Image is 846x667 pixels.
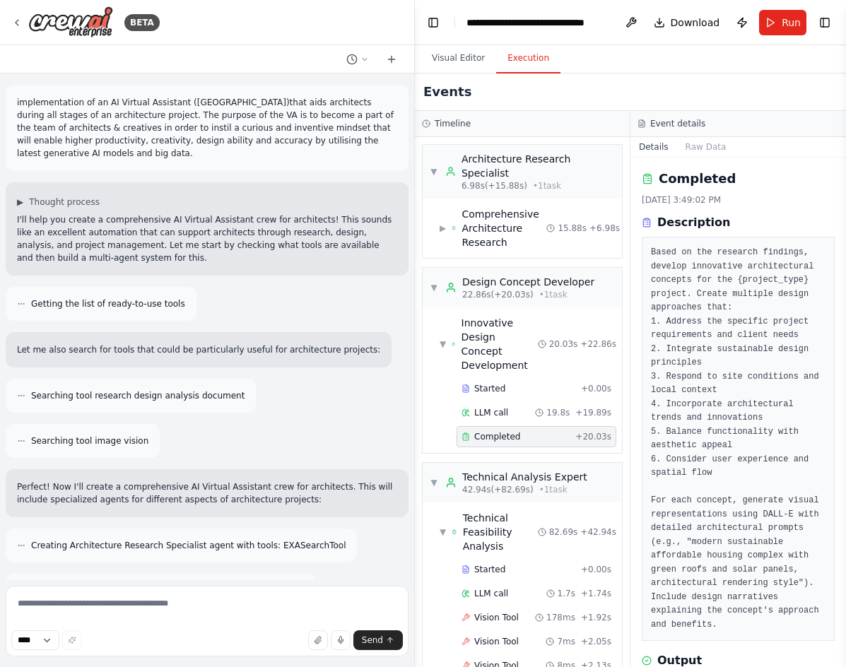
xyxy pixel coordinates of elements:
[557,636,575,647] span: 7ms
[659,169,736,189] h2: Completed
[474,383,505,394] span: Started
[435,118,471,129] h3: Timeline
[124,14,160,31] div: BETA
[440,223,446,234] span: ▶
[759,10,806,35] button: Run
[462,207,546,249] span: Comprehensive Architecture Research
[31,298,185,309] span: Getting the list of ready-to-use tools
[657,214,730,231] h3: Description
[362,634,383,646] span: Send
[463,511,538,553] span: Technical Feasibility Analysis
[581,636,611,647] span: + 2.05s
[496,44,560,73] button: Execution
[581,612,611,623] span: + 1.92s
[650,118,705,129] h3: Event details
[549,526,578,538] span: 82.69s
[466,16,584,30] nav: breadcrumb
[462,275,594,289] div: Design Concept Developer
[474,612,519,623] span: Vision Tool
[462,484,534,495] span: 42.94s (+82.69s)
[17,196,23,208] span: ▶
[546,407,570,418] span: 19.8s
[331,630,351,650] button: Click to speak your automation idea
[474,588,508,599] span: LLM call
[549,338,578,350] span: 20.03s
[440,526,446,538] span: ▼
[642,194,835,206] div: [DATE] 3:49:02 PM
[440,338,446,350] span: ▼
[580,526,616,538] span: + 42.94s
[474,564,505,575] span: Started
[815,13,835,33] button: Show right sidebar
[782,16,801,30] span: Run
[581,383,611,394] span: + 0.00s
[474,407,508,418] span: LLM call
[380,51,403,68] button: Start a new chat
[308,630,328,650] button: Upload files
[341,51,375,68] button: Switch to previous chat
[575,431,611,442] span: + 20.03s
[462,152,615,180] div: Architecture Research Specialist
[17,196,100,208] button: ▶Thought process
[421,44,496,73] button: Visual Editor
[539,484,568,495] span: • 1 task
[539,289,568,300] span: • 1 task
[29,196,100,208] span: Thought process
[575,407,611,418] span: + 19.89s
[430,477,438,488] span: ▼
[474,431,520,442] span: Completed
[558,588,575,599] span: 1.7s
[671,16,720,30] span: Download
[17,343,380,356] p: Let me also search for tools that could be particularly useful for architecture projects:
[17,480,397,506] p: Perfect! Now I'll create a comprehensive AI Virtual Assistant crew for architects. This will incl...
[462,180,527,191] span: 6.98s (+15.88s)
[28,6,113,38] img: Logo
[31,435,148,447] span: Searching tool image vision
[462,470,587,484] div: Technical Analysis Expert
[589,223,620,234] span: + 6.98s
[17,96,397,160] p: implementation of an AI Virtual Assistant ([GEOGRAPHIC_DATA])that aids architects during all stag...
[62,630,82,650] button: Improve this prompt
[474,636,519,647] span: Vision Tool
[462,289,534,300] span: 22.86s (+20.03s)
[581,588,611,599] span: + 1.74s
[648,10,726,35] button: Download
[580,338,616,350] span: + 22.86s
[462,316,538,372] span: Innovative Design Concept Development
[581,564,611,575] span: + 0.00s
[17,213,397,264] p: I'll help you create a comprehensive AI Virtual Assistant crew for architects! This sounds like a...
[353,630,403,650] button: Send
[558,223,587,234] span: 15.88s
[31,390,245,401] span: Searching tool research design analysis document
[677,137,735,157] button: Raw Data
[423,13,443,33] button: Hide left sidebar
[630,137,677,157] button: Details
[430,166,438,177] span: ▼
[651,246,826,632] pre: Based on the research findings, develop innovative architectural concepts for the {project_type} ...
[430,282,438,293] span: ▼
[546,612,575,623] span: 178ms
[31,540,346,551] span: Creating Architecture Research Specialist agent with tools: EXASearchTool
[533,180,561,191] span: • 1 task
[423,82,471,102] h2: Events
